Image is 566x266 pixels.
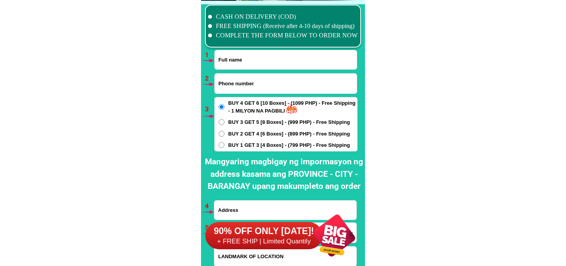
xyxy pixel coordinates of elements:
span: BUY 2 GET 4 [6 Boxes] - (899 PHP) - Free Shipping [228,130,350,138]
input: Input address [214,201,356,220]
h6: 5 [205,223,214,233]
span: BUY 4 GET 6 [10 Boxes] - (1099 PHP) - Free Shipping - 1 MILYON NA PAGBILI [228,99,357,115]
input: BUY 4 GET 6 [10 Boxes] - (1099 PHP) - Free Shipping - 1 MILYON NA PAGBILI [219,104,224,110]
li: FREE SHIPPING (Receive after 4-10 days of shipping) [208,21,358,31]
input: BUY 2 GET 4 [6 Boxes] - (899 PHP) - Free Shipping [219,131,224,137]
h6: 1 [205,50,214,60]
input: Input full_name [215,50,357,69]
input: Input phone_number [215,74,357,93]
h6: + FREE SHIP | Limited Quantily [205,237,322,246]
h6: 4 [205,201,214,211]
h2: Mangyaring magbigay ng impormasyon ng address kasama ang PROVINCE - CITY - BARANGAY upang makumpl... [203,156,365,193]
h6: 3 [205,104,214,115]
span: BUY 1 GET 3 [4 Boxes] - (799 PHP) - Free Shipping [228,141,350,149]
span: BUY 3 GET 5 [8 Boxes] - (999 PHP) - Free Shipping [228,118,350,126]
h6: 2 [205,74,214,84]
li: COMPLETE THE FORM BELOW TO ORDER NOW [208,31,358,40]
li: CASH ON DELIVERY (COD) [208,12,358,21]
h6: 90% OFF ONLY [DATE]! [205,225,322,237]
input: BUY 3 GET 5 [8 Boxes] - (999 PHP) - Free Shipping [219,119,224,125]
input: BUY 1 GET 3 [4 Boxes] - (799 PHP) - Free Shipping [219,142,224,148]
